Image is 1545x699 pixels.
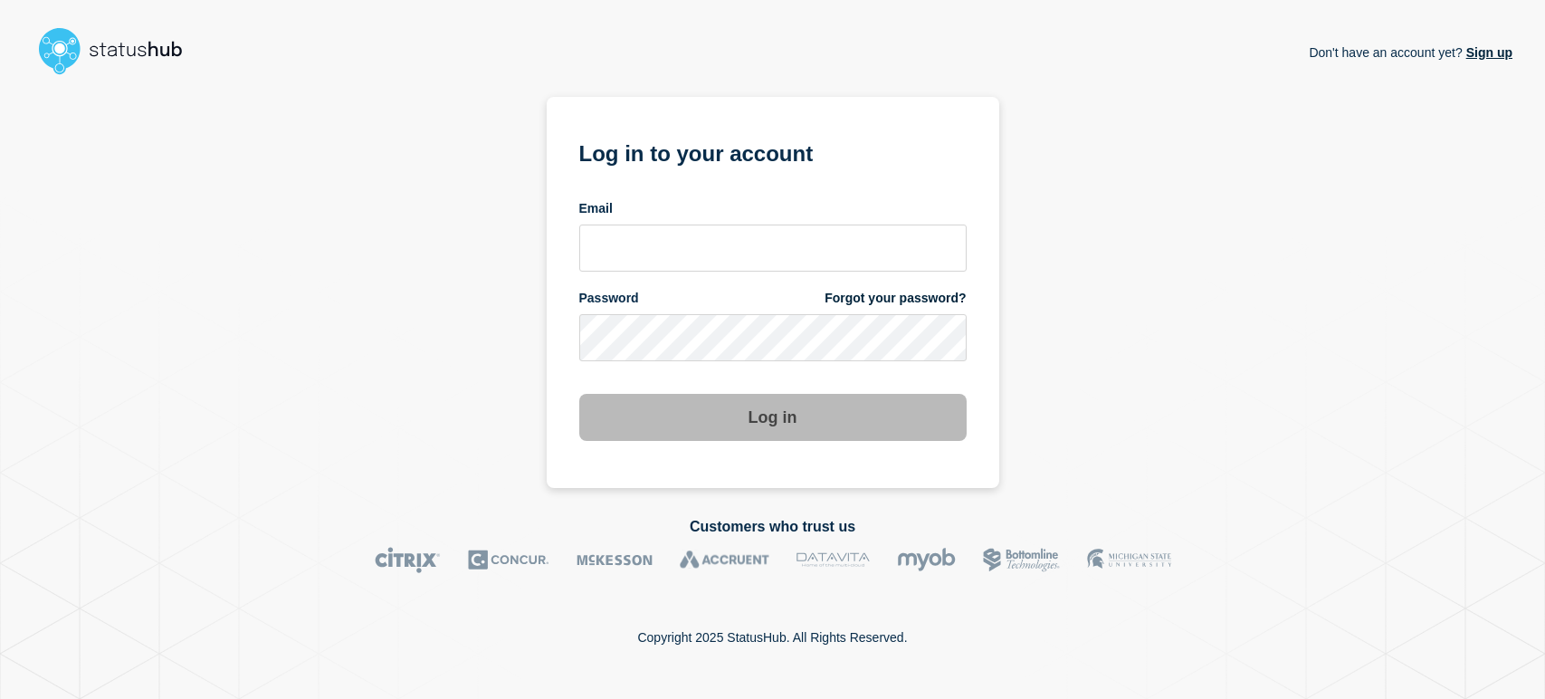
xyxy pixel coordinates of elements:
[577,547,653,573] img: McKesson logo
[579,290,639,307] span: Password
[983,547,1060,573] img: Bottomline logo
[637,630,907,645] p: Copyright 2025 StatusHub. All Rights Reserved.
[796,547,870,573] img: DataVita logo
[375,547,441,573] img: Citrix logo
[897,547,956,573] img: myob logo
[33,519,1512,535] h2: Customers who trust us
[579,225,967,272] input: email input
[33,22,205,80] img: StatusHub logo
[579,200,613,217] span: Email
[579,394,967,441] button: Log in
[579,314,967,361] input: password input
[1087,547,1171,573] img: MSU logo
[468,547,549,573] img: Concur logo
[825,290,966,307] a: Forgot your password?
[1309,31,1512,74] p: Don't have an account yet?
[579,135,967,168] h1: Log in to your account
[1463,45,1512,60] a: Sign up
[680,547,769,573] img: Accruent logo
